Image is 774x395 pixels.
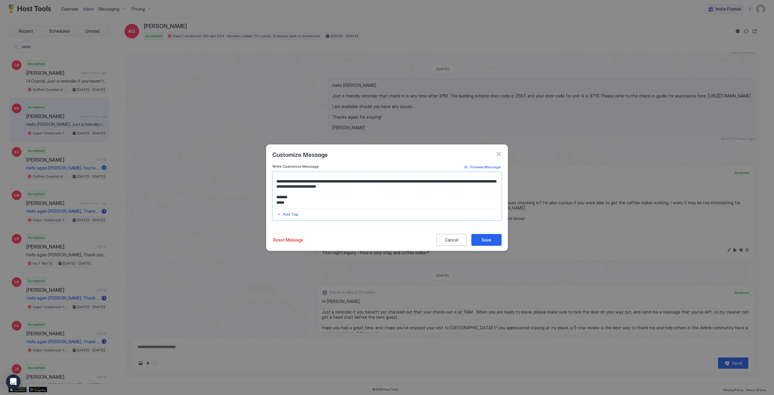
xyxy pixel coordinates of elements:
[482,237,491,243] div: Save
[272,150,328,159] span: Customize Message
[463,163,502,171] button: Preview Message
[272,164,319,169] span: Write Customize Message
[6,374,21,389] div: Open Intercom Messenger
[272,234,304,246] button: Reset Message
[276,211,299,218] button: Add Tag
[283,212,298,217] div: Add Tag
[471,234,502,246] button: Save
[445,237,458,243] div: Cancel
[273,237,303,243] div: Reset Message
[436,234,467,246] button: Cancel
[470,164,501,170] div: Preview Message
[273,172,501,208] textarea: Input Field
